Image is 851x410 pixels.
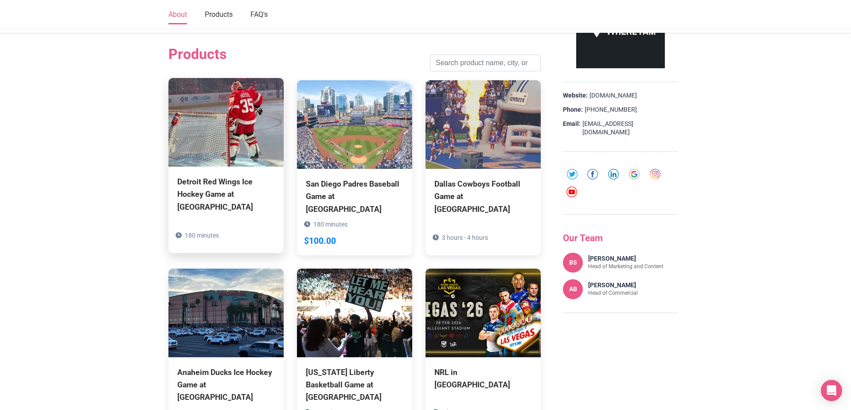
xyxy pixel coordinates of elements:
[250,6,268,24] a: FAQ's
[434,366,532,391] div: NRL in [GEOGRAPHIC_DATA]
[205,6,233,24] a: Products
[306,366,403,403] div: [US_STATE] Liberty Basketball Game at [GEOGRAPHIC_DATA]
[168,6,187,24] a: About
[587,169,598,180] img: facebook-round-01-50ddc191f871d4ecdbe8252d2011563a.svg
[168,78,284,253] a: Detroit Red Wings Ice Hockey Game at [GEOGRAPHIC_DATA] 180 minutes
[430,55,541,71] input: Search product name, city, or interal id
[185,232,219,239] span: 180 minutes
[425,80,541,255] a: Dallas Cowboys Football Game at [GEOGRAPHIC_DATA] 3 hours - 4 hours
[168,269,284,357] img: Anaheim Ducks Ice Hockey Game at Honda Center
[168,78,284,167] img: Detroit Red Wings Ice Hockey Game at Little Caesars Arena
[563,253,583,273] div: BS
[582,120,678,137] a: [EMAIL_ADDRESS][DOMAIN_NAME]
[313,221,347,228] span: 180 minutes
[425,80,541,169] img: Dallas Cowboys Football Game at AT&T Stadium
[650,169,660,180] img: instagram-round-01-d873700d03cfe9216e9fb2676c2aa726.svg
[297,80,412,255] a: San Diego Padres Baseball Game at [GEOGRAPHIC_DATA] 180 minutes $100.00
[563,91,588,100] strong: Website:
[588,281,638,289] h4: [PERSON_NAME]
[563,105,678,114] div: [PHONE_NUMBER]
[589,91,637,100] a: [DOMAIN_NAME]
[306,178,403,215] div: San Diego Padres Baseball Game at [GEOGRAPHIC_DATA]
[588,263,664,270] p: Head of Marketing and Content
[168,46,226,62] h2: Products
[304,234,336,248] div: $100.00
[297,80,412,169] img: San Diego Padres Baseball Game at Petco Park
[629,169,640,180] img: google-round-01-4c7ae292eccd65b64cc32667544fd5c1.svg
[563,120,581,129] strong: Email:
[177,176,275,213] div: Detroit Red Wings Ice Hockey Game at [GEOGRAPHIC_DATA]
[588,255,664,262] h4: [PERSON_NAME]
[297,269,412,357] img: New York Liberty Basketball Game at Barclays Center
[566,187,577,197] img: youtube-round-01-0acef599b0341403c37127b094ecd7da.svg
[442,234,488,241] span: 3 hours - 4 hours
[177,366,275,403] div: Anaheim Ducks Ice Hockey Game at [GEOGRAPHIC_DATA]
[563,105,583,114] strong: Phone:
[821,380,842,401] div: Open Intercom Messenger
[608,169,619,180] img: linkedin-round-01-4bc9326eb20f8e88ec4be7e8773b84b7.svg
[567,169,578,180] img: twitter-round-01-cd1e625a8cae957d25deef6d92bf4839.svg
[588,290,638,297] p: Head of Commercial
[563,233,678,244] h3: Our Team
[434,178,532,215] div: Dallas Cowboys Football Game at [GEOGRAPHIC_DATA]
[425,269,541,357] img: NRL in Las Vegas
[563,279,583,299] div: AB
